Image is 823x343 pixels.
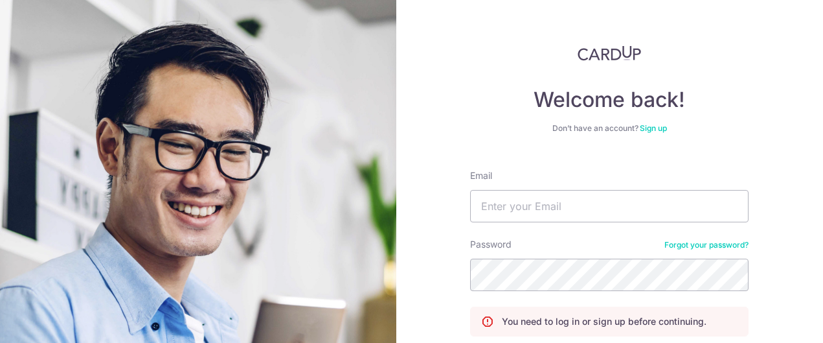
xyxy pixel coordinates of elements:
div: Don’t have an account? [470,123,749,134]
a: Forgot your password? [664,240,749,250]
input: Enter your Email [470,190,749,222]
p: You need to log in or sign up before continuing. [502,315,706,328]
label: Password [470,238,512,251]
label: Email [470,169,492,182]
img: CardUp Logo [578,45,641,61]
a: Sign up [640,123,667,133]
h4: Welcome back! [470,87,749,113]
